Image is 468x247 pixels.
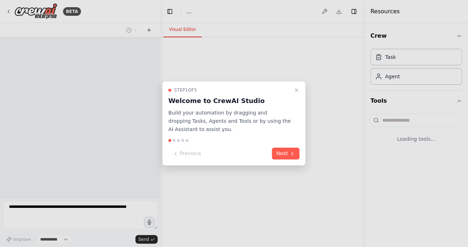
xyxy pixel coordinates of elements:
span: Step 1 of 5 [174,87,197,93]
p: Build your automation by dragging and dropping Tasks, Agents and Tools or by using the AI Assista... [168,109,291,133]
button: Previous [168,148,205,160]
button: Close walkthrough [292,86,301,94]
h3: Welcome to CrewAI Studio [168,96,291,106]
button: Hide left sidebar [165,6,175,17]
button: Next [272,148,300,160]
